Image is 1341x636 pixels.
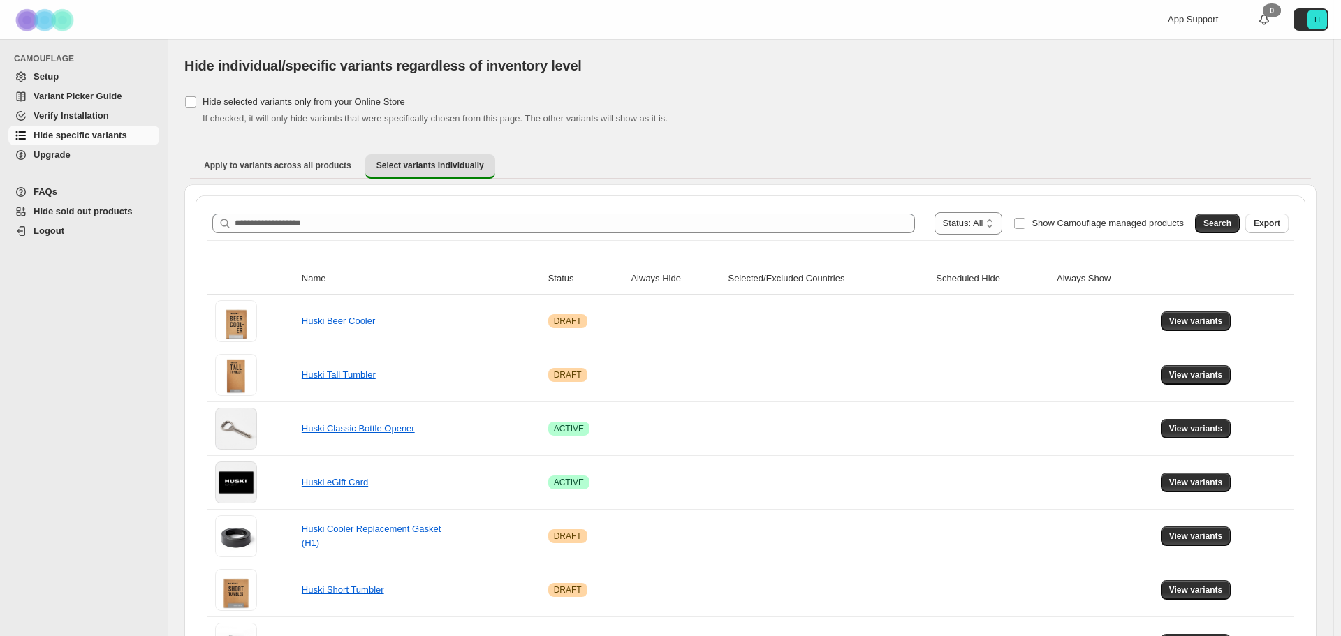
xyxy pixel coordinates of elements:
span: DRAFT [554,584,582,596]
img: Huski Tall Tumbler [215,354,257,396]
button: View variants [1161,580,1231,600]
a: FAQs [8,182,159,202]
span: ACTIVE [554,423,584,434]
span: View variants [1169,584,1223,596]
th: Always Hide [626,263,724,295]
text: H [1314,15,1320,24]
span: View variants [1169,477,1223,488]
span: Hide specific variants [34,130,127,140]
span: FAQs [34,186,57,197]
button: Avatar with initials H [1294,8,1328,31]
span: Hide individual/specific variants regardless of inventory level [184,58,582,73]
a: Hide sold out products [8,202,159,221]
span: Logout [34,225,64,236]
span: Avatar with initials H [1307,10,1327,29]
span: Search [1203,218,1231,229]
span: View variants [1169,316,1223,327]
span: View variants [1169,423,1223,434]
span: Export [1254,218,1280,229]
img: Huski Beer Cooler [215,300,257,342]
span: DRAFT [554,369,582,380]
a: Logout [8,221,159,241]
img: Huski Cooler Replacement Gasket (H1) [215,515,257,557]
th: Always Show [1053,263,1157,295]
button: Export [1245,214,1289,233]
a: Huski Short Tumbler [302,584,384,595]
th: Name [298,263,544,295]
span: Show Camouflage managed products [1032,218,1184,228]
span: Setup [34,71,59,82]
a: 0 [1257,13,1271,27]
a: Upgrade [8,145,159,165]
a: Huski Cooler Replacement Gasket (H1) [302,524,441,548]
span: Variant Picker Guide [34,91,122,101]
a: Setup [8,67,159,87]
span: Verify Installation [34,110,109,121]
span: Apply to variants across all products [204,160,351,171]
a: Huski Classic Bottle Opener [302,423,415,434]
span: Fetching product list [636,330,712,339]
img: Camouflage [11,1,81,39]
span: If checked, it will only hide variants that were specifically chosen from this page. The other va... [203,113,668,124]
div: 0 [1263,3,1281,17]
span: CAMOUFLAGE [14,53,161,64]
button: View variants [1161,365,1231,385]
img: Huski Short Tumbler [215,569,257,611]
a: Huski eGift Card [302,477,368,487]
th: Status [544,263,627,295]
button: View variants [1161,311,1231,331]
th: Scheduled Hide [932,263,1053,295]
span: Hide selected variants only from your Online Store [203,96,405,107]
a: Huski Tall Tumbler [302,369,376,380]
a: Hide specific variants [8,126,159,145]
span: Upgrade [34,149,71,160]
button: Select variants individually [365,154,495,179]
span: DRAFT [554,316,582,327]
span: View variants [1169,369,1223,380]
a: Huski Beer Cooler [302,316,376,326]
button: Apply to variants across all products [193,154,362,177]
span: DRAFT [554,531,582,542]
img: Huski eGift Card [215,461,257,503]
a: Verify Installation [8,106,159,126]
th: Selected/Excluded Countries [724,263,932,295]
span: ACTIVE [554,477,584,488]
span: Hide sold out products [34,206,133,216]
img: Huski Classic Bottle Opener [215,408,257,450]
span: View variants [1169,531,1223,542]
span: Select variants individually [376,160,484,171]
button: View variants [1161,419,1231,438]
span: App Support [1168,14,1218,24]
button: View variants [1161,526,1231,546]
a: Variant Picker Guide [8,87,159,106]
button: Search [1195,214,1240,233]
button: View variants [1161,473,1231,492]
